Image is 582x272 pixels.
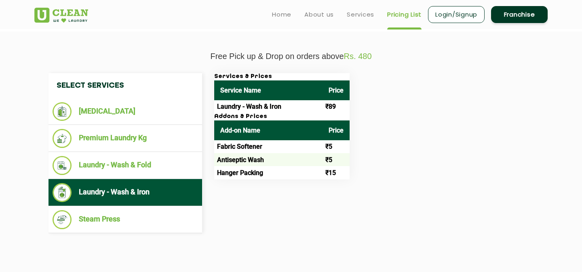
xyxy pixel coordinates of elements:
li: Premium Laundry Kg [53,129,198,148]
h4: Select Services [48,73,202,98]
th: Service Name [214,80,323,100]
a: Services [347,10,374,19]
img: Laundry - Wash & Iron [53,183,72,202]
td: Antiseptic Wash [214,153,323,166]
td: ₹5 [323,153,350,166]
li: Laundry - Wash & Iron [53,183,198,202]
span: Rs. 480 [344,52,372,61]
img: Dry Cleaning [53,102,72,121]
img: Laundry - Wash & Fold [53,156,72,175]
th: Price [323,80,350,100]
a: Pricing List [387,10,422,19]
li: [MEDICAL_DATA] [53,102,198,121]
a: Franchise [491,6,548,23]
li: Laundry - Wash & Fold [53,156,198,175]
td: ₹89 [323,100,350,113]
img: UClean Laundry and Dry Cleaning [34,8,88,23]
img: Premium Laundry Kg [53,129,72,148]
td: Fabric Softener [214,140,323,153]
td: ₹5 [323,140,350,153]
img: Steam Press [53,210,72,229]
td: Hanger Packing [214,166,323,179]
th: Price [323,120,350,140]
p: Free Pick up & Drop on orders above [34,52,548,61]
th: Add-on Name [214,120,323,140]
li: Steam Press [53,210,198,229]
a: Home [272,10,291,19]
h3: Addons & Prices [214,113,350,120]
td: Laundry - Wash & Iron [214,100,323,113]
a: Login/Signup [428,6,485,23]
h3: Services & Prices [214,73,350,80]
a: About us [304,10,334,19]
td: ₹15 [323,166,350,179]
